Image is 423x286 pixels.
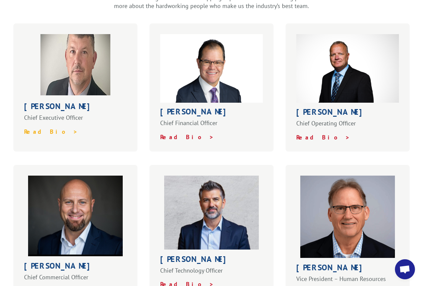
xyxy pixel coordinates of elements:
[296,34,399,103] img: Greg Laminack
[164,176,259,249] img: dm-profile-website
[160,34,263,103] img: Roger_Silva
[24,128,78,135] a: Read Bio >
[24,114,127,128] p: Chief Executive Officer
[40,34,110,96] img: bobkenna-profilepic
[160,119,263,133] p: Chief Financial Officer
[296,119,399,133] p: Chief Operating Officer
[28,176,123,256] img: placeholder-person
[395,259,415,279] div: Open chat
[296,107,368,117] strong: [PERSON_NAME]
[296,264,399,275] h1: [PERSON_NAME]
[296,133,350,141] a: Read Bio >
[160,255,263,267] h1: [PERSON_NAME]
[160,108,263,119] h1: [PERSON_NAME]
[24,102,127,114] h1: [PERSON_NAME]
[300,176,395,258] img: kevin-holland-headshot-web
[160,133,214,141] a: Read Bio >
[160,267,263,281] p: Chief Technology Officer
[24,262,127,273] h1: [PERSON_NAME]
